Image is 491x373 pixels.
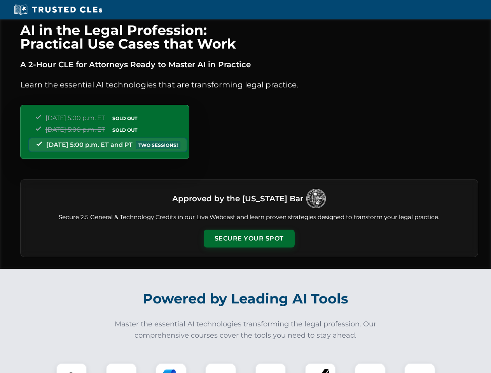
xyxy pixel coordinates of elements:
button: Secure Your Spot [204,230,295,248]
img: Trusted CLEs [12,4,105,16]
span: SOLD OUT [110,114,140,122]
h3: Approved by the [US_STATE] Bar [172,192,303,206]
p: Learn the essential AI technologies that are transforming legal practice. [20,78,478,91]
h1: AI in the Legal Profession: Practical Use Cases that Work [20,23,478,51]
span: SOLD OUT [110,126,140,134]
p: A 2-Hour CLE for Attorneys Ready to Master AI in Practice [20,58,478,71]
span: [DATE] 5:00 p.m. ET [45,126,105,133]
img: Logo [306,189,326,208]
p: Secure 2.5 General & Technology Credits in our Live Webcast and learn proven strategies designed ... [30,213,468,222]
h2: Powered by Leading AI Tools [30,285,461,312]
p: Master the essential AI technologies transforming the legal profession. Our comprehensive courses... [110,319,382,341]
span: [DATE] 5:00 p.m. ET [45,114,105,122]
